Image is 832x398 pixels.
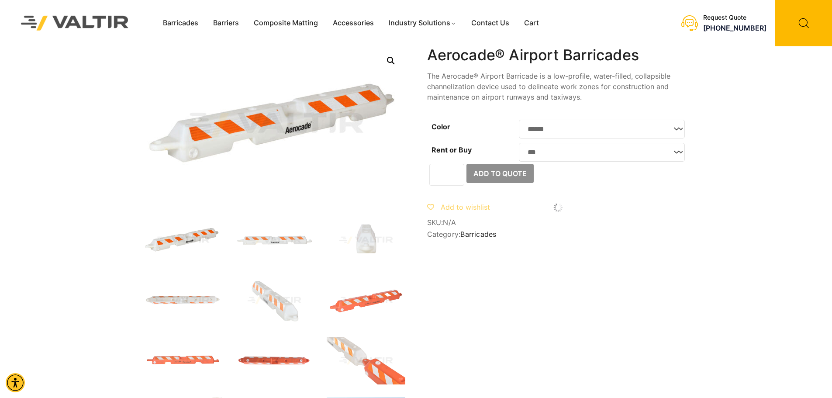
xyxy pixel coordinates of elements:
[327,337,405,384] img: Two interlocking traffic barriers, one white with orange stripes and one orange with white stripe...
[703,24,766,32] a: call (888) 496-3625
[327,217,405,264] img: A white plastic container with a spout, featuring horizontal red stripes on the side.
[10,4,140,42] img: Valtir Rentals
[246,17,325,30] a: Composite Matting
[466,164,534,183] button: Add to Quote
[6,373,25,392] div: Accessibility Menu
[427,71,689,102] p: The Aerocade® Airport Barricade is a low-profile, water-filled, collapsible channelization device...
[325,17,381,30] a: Accessories
[143,277,222,324] img: text, letter
[427,218,689,227] span: SKU:
[143,217,222,264] img: Aerocade_Nat_3Q-1.jpg
[381,17,464,30] a: Industry Solutions
[703,14,766,21] div: Request Quote
[429,164,464,186] input: Product quantity
[427,46,689,64] h1: Aerocade® Airport Barricades
[327,277,405,324] img: An orange traffic barrier with reflective white stripes, designed for safety and visibility.
[235,277,314,324] img: A white traffic barrier with orange and white reflective stripes, designed for road safety and de...
[143,337,222,384] img: An orange traffic barrier with reflective white stripes, labeled "Aerocade," designed for safety ...
[443,218,456,227] span: N/A
[517,17,546,30] a: Cart
[432,145,472,154] label: Rent or Buy
[206,17,246,30] a: Barriers
[383,53,399,69] a: Open this option
[155,17,206,30] a: Barricades
[235,337,314,384] img: An orange traffic barrier with white reflective stripes, designed for road safety and visibility.
[432,122,450,131] label: Color
[235,217,314,264] img: A white safety barrier with orange reflective stripes and the brand name "Aerocade" printed on it.
[427,230,689,239] span: Category:
[464,17,517,30] a: Contact Us
[460,230,496,239] a: Barricades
